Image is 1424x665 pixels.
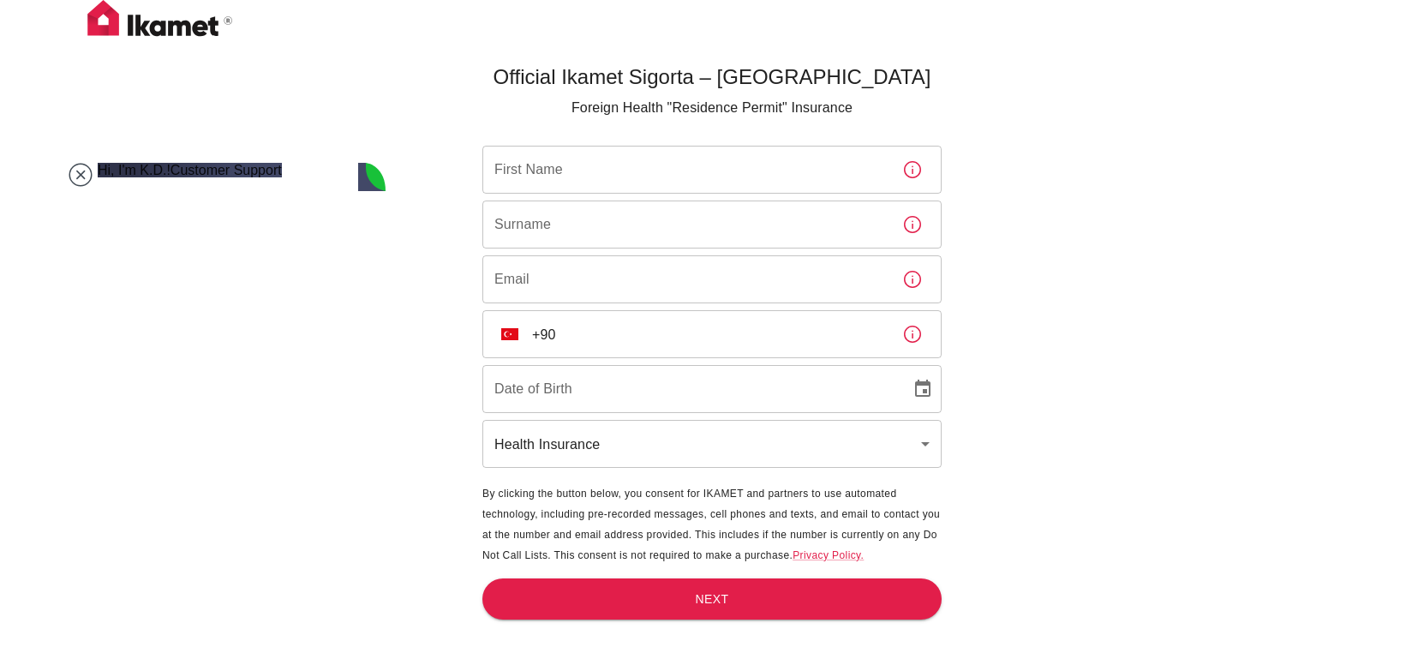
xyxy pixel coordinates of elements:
[482,63,942,91] h5: Official Ikamet Sigorta – [GEOGRAPHIC_DATA]
[793,549,864,561] a: Privacy Policy.
[482,365,899,413] input: DD/MM/YYYY
[501,328,518,340] img: unknown
[482,98,942,118] p: Foreign Health "Residence Permit" Insurance
[482,420,942,468] div: Health Insurance
[906,372,940,406] button: Choose date
[494,319,525,350] button: Select country
[482,578,942,620] button: Next
[482,488,940,561] span: By clicking the button below, you consent for IKAMET and partners to use automated technology, in...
